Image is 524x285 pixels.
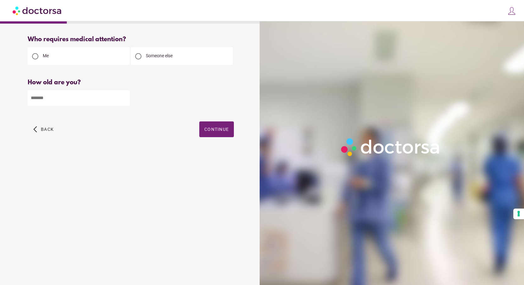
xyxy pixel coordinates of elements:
img: Logo-Doctorsa-trans-White-partial-flat.png [338,135,443,159]
button: Your consent preferences for tracking technologies [513,209,524,219]
span: Continue [204,127,229,132]
span: Someone else [146,53,173,58]
button: Continue [199,121,234,137]
button: arrow_back_ios Back [31,121,56,137]
img: Doctorsa.com [13,3,62,18]
img: icons8-customer-100.png [507,7,516,15]
div: Who requires medical attention? [28,36,234,43]
span: Back [41,127,54,132]
div: How old are you? [28,79,234,86]
span: Me [43,53,49,58]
